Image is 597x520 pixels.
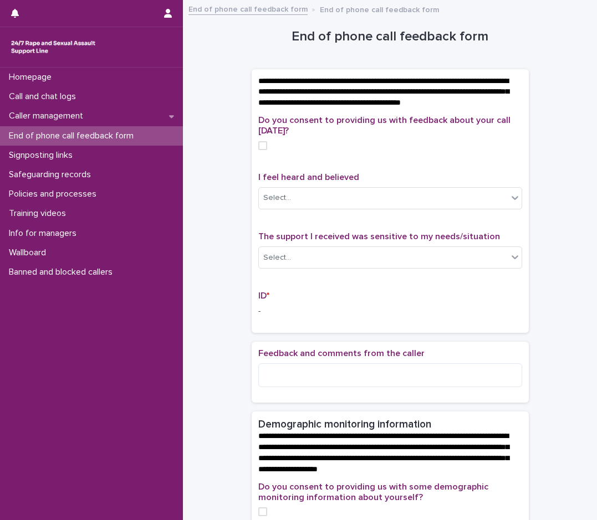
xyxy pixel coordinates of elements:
h1: End of phone call feedback form [252,29,529,45]
p: Policies and processes [4,189,105,199]
p: Homepage [4,72,60,83]
span: Do you consent to providing us with feedback about your call [DATE]? [258,116,511,135]
p: Wallboard [4,248,55,258]
p: End of phone call feedback form [320,3,439,15]
p: Safeguarding records [4,169,100,180]
img: rhQMoQhaT3yELyF149Cw [9,36,98,58]
div: Select... [263,252,291,264]
p: Signposting links [4,150,81,161]
p: Banned and blocked callers [4,267,121,277]
span: Feedback and comments from the caller [258,349,425,358]
span: ID [258,291,269,300]
p: End of phone call feedback form [4,131,142,141]
p: - [258,306,522,317]
p: Training videos [4,208,75,219]
h2: Demographic monitoring information [258,418,431,431]
p: Call and chat logs [4,91,85,102]
a: End of phone call feedback form [188,2,308,15]
span: I feel heard and believed [258,173,359,182]
p: Info for managers [4,228,85,239]
div: Select... [263,192,291,204]
span: Do you consent to providing us with some demographic monitoring information about yourself? [258,482,488,502]
p: Caller management [4,111,92,121]
span: The support I received was sensitive to my needs/situation [258,232,500,241]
